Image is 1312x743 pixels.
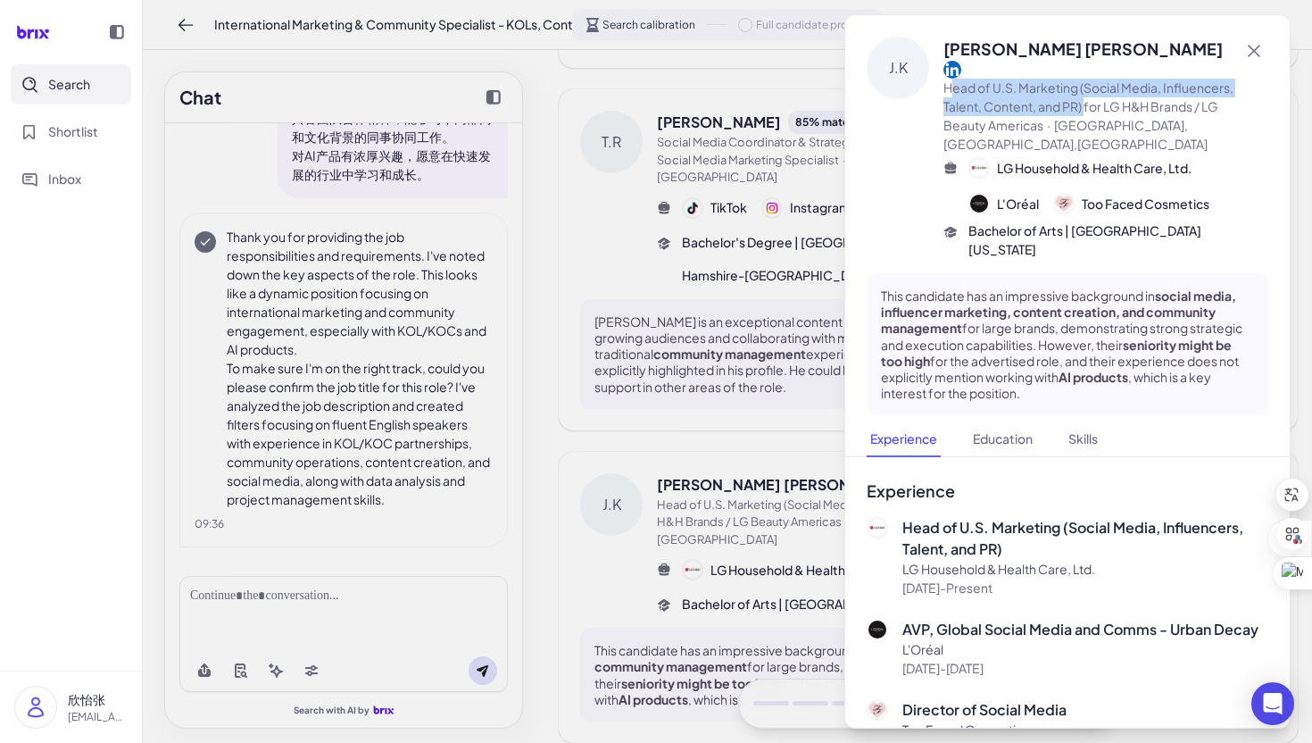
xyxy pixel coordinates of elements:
span: L'Oréal [997,195,1039,213]
p: [DATE] - Present [902,579,1268,597]
button: Inbox [11,159,131,199]
strong: social media, influencer marketing, content creation, and community management [881,288,1236,336]
span: Search [48,75,90,94]
img: 公司logo [868,621,886,639]
p: LG Household & Health Care, Ltd. [902,560,1268,579]
img: 公司logo [868,701,886,719]
span: Too Faced Cosmetics [1082,195,1209,213]
button: Experience [867,422,941,457]
img: 公司logo [970,195,988,213]
p: Director of Social Media [902,699,1067,721]
p: 欣怡张 [68,690,128,709]
button: Shortlist [11,112,131,152]
p: [EMAIL_ADDRESS][DOMAIN_NAME] [68,709,128,725]
div: Open Intercom Messenger [1251,682,1294,725]
span: Bachelor of Arts | [GEOGRAPHIC_DATA][US_STATE] [968,221,1240,259]
img: 公司logo [868,519,886,537]
strong: seniority might be too high [881,337,1232,369]
span: [PERSON_NAME] [PERSON_NAME] [943,37,1223,61]
span: Head of U.S. Marketing (Social Media, Influencers, Talent, Content, and PR) for LG H&H Brands / L... [943,79,1233,133]
span: Inbox [48,170,81,188]
button: Search [11,64,131,104]
span: LG Household & Health Care, Ltd. [997,159,1192,178]
div: J.K [867,37,929,99]
img: 公司logo [1055,195,1073,213]
h3: Experience [867,479,1268,503]
span: [GEOGRAPHIC_DATA],[GEOGRAPHIC_DATA],[GEOGRAPHIC_DATA] [943,117,1208,152]
p: This candidate has an impressive background in for large brands, demonstrating strong strategic a... [881,288,1254,401]
button: Education [969,422,1036,457]
img: user_logo.png [15,687,56,728]
p: AVP, Global Social Media and Comms - Urban Decay [902,619,1258,640]
strong: AI products [1059,369,1128,385]
p: Head of U.S. Marketing (Social Media, Influencers, Talent, and PR) [902,517,1268,560]
p: [DATE] - [DATE] [902,659,1258,678]
p: Too Faced Cosmetics [902,721,1067,739]
span: · [1047,117,1050,133]
span: Shortlist [48,122,98,141]
nav: Tabs [867,422,1268,457]
button: Skills [1065,422,1101,457]
img: 公司logo [970,159,988,177]
p: L'Oréal [902,640,1258,659]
